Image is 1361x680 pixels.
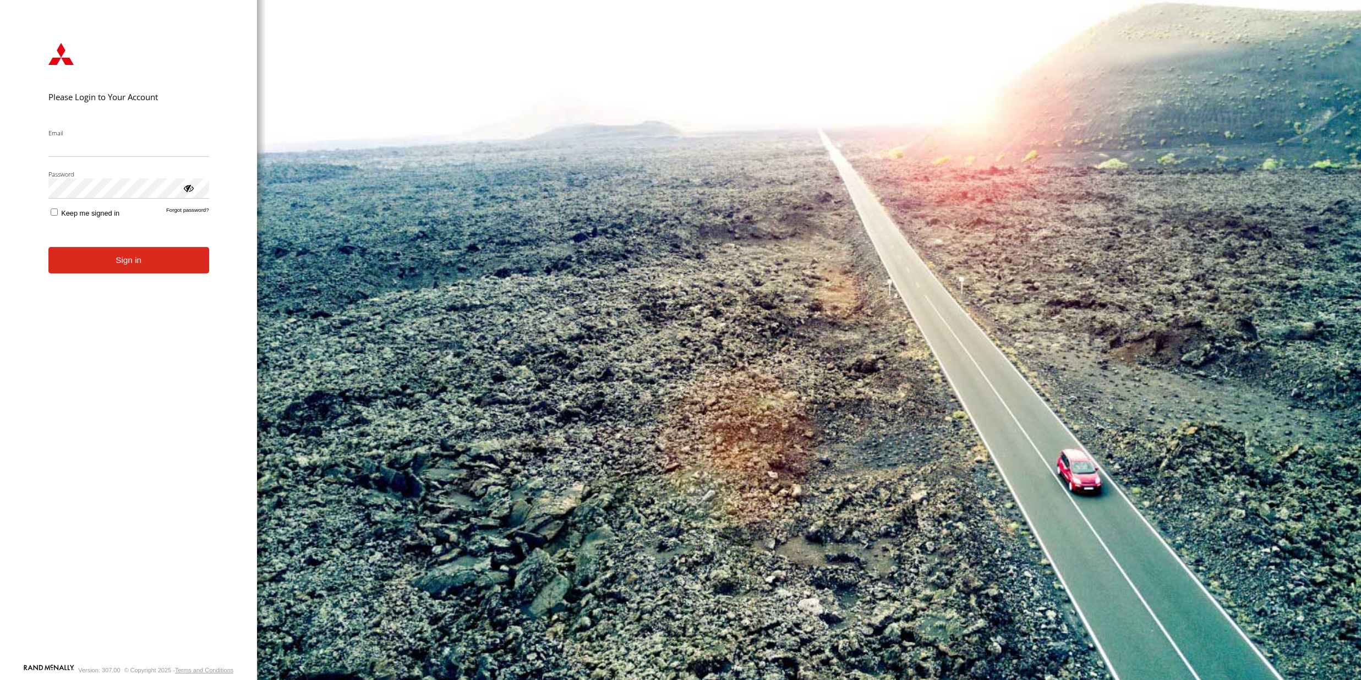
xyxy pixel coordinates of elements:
label: Password [48,170,209,178]
div: ViewPassword [183,182,194,193]
input: Keep me signed in [51,209,58,216]
div: © Copyright 2025 - [124,667,233,673]
a: Visit our Website [24,665,74,676]
label: Email [48,129,209,137]
span: Keep me signed in [61,209,119,217]
div: Version: 307.00 [78,667,120,673]
button: Sign in [48,247,209,274]
a: Terms and Conditions [175,667,233,673]
img: Mitsubishi Fleet [48,43,74,65]
a: Forgot password? [166,207,209,217]
h2: Please Login to Your Account [48,91,209,102]
form: main [32,26,226,663]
